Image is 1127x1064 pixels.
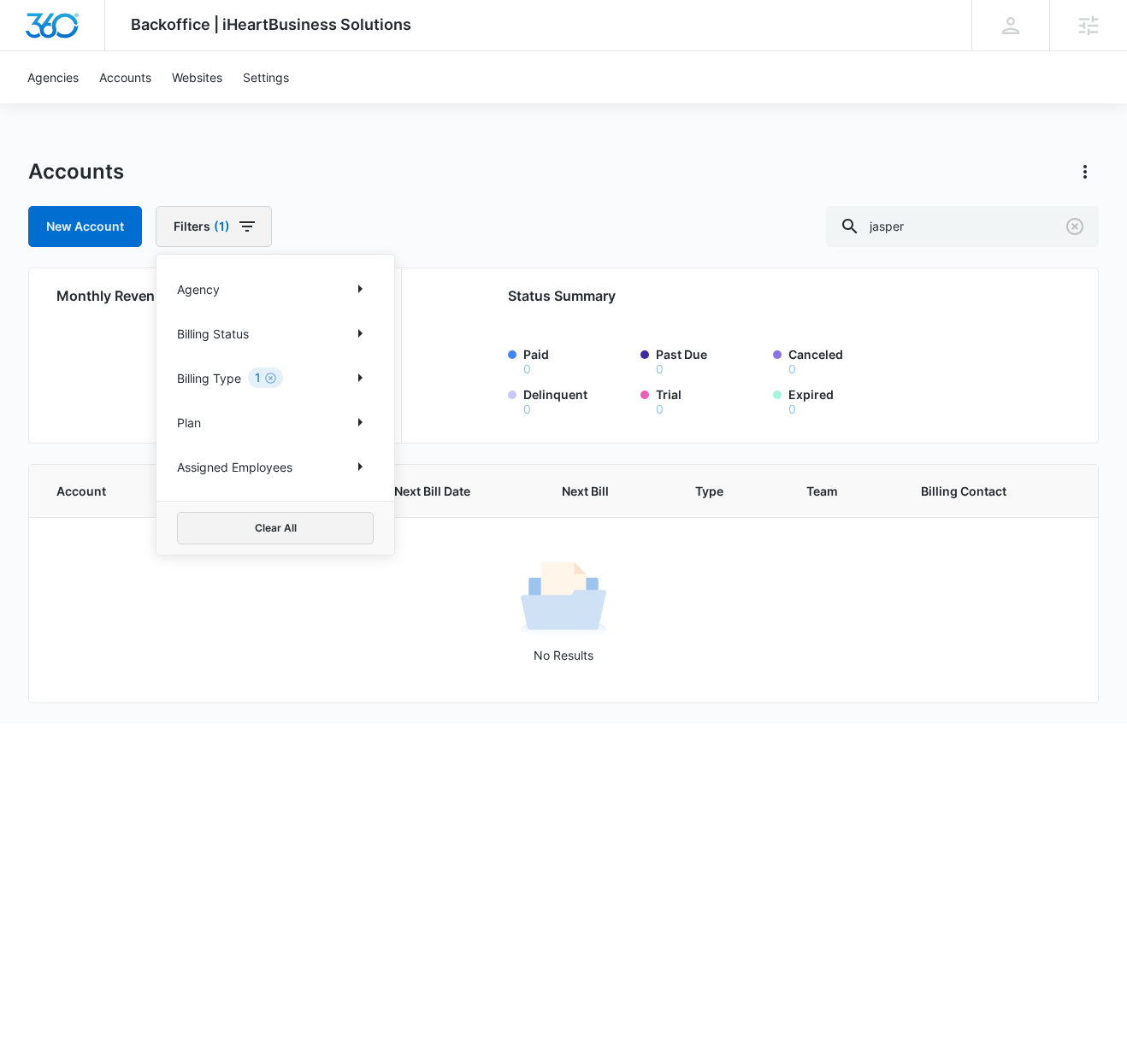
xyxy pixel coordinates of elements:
span: Backoffice | iHeartBusiness Solutions [131,15,411,33]
button: Show Billing Type filters [346,364,374,391]
label: Canceled [788,345,895,375]
a: Settings [233,51,299,103]
button: Clear [264,372,276,384]
span: Next Bill [562,482,629,500]
a: Accounts [89,51,162,103]
a: Agencies [17,51,89,103]
span: Type [695,482,741,500]
a: Websites [162,51,233,103]
p: Billing Type [177,369,241,387]
p: Assigned Employees [177,458,292,476]
p: Billing Status [177,325,249,343]
span: Next Bill Date [394,482,496,500]
button: Show Agency filters [346,275,374,303]
span: Billing Contact [921,482,1030,500]
button: Filters(1) [156,206,272,247]
div: 1 [248,367,283,388]
span: Account [56,482,128,500]
label: Paid [523,345,630,375]
p: No Results [30,646,1097,664]
p: Agency [177,280,220,298]
h2: Monthly Revenue [56,285,381,306]
img: No Results [521,556,606,642]
label: Expired [788,385,895,415]
label: Past Due [656,345,763,375]
h2: Status Summary [508,285,985,306]
button: Show Assigned Employees filters [346,453,374,480]
span: Team [806,482,856,500]
p: Plan [177,414,201,432]
button: Actions [1071,158,1099,185]
a: New Account [28,206,142,247]
input: Search [826,206,1099,247]
label: Delinquent [523,385,630,415]
button: Show Plan filters [346,409,374,436]
span: (1) [214,220,230,232]
button: Clear [1061,213,1089,240]
button: Clear All [177,512,374,544]
h1: Accounts [28,159,124,185]
label: Trial [656,385,763,415]
button: Show Billing Status filters [346,320,374,347]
